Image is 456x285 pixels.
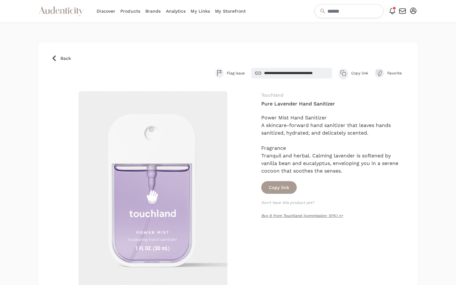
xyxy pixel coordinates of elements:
[387,71,405,76] span: Favorite
[375,68,405,78] button: Favorite
[227,71,245,76] span: Flag issue
[261,114,405,122] div: Power Mist Hand Sanitizer
[51,55,405,61] a: Back
[261,122,405,137] div: A skincare-forward hand sanitizer that leaves hands sanitized, hydrated, and delicately scented.
[261,181,297,194] button: Copy link
[351,71,368,76] span: Copy link
[261,213,343,218] a: Buy it from Touchland (commission: 10%) >>
[261,92,283,98] a: Touchland
[215,68,245,78] button: Flag issue
[261,137,405,175] div: Fragrance Tranquil and herbal. Calming lavender is softened by vanilla bean and eucalyptus, envel...
[261,100,405,108] h4: Pure Lavender Hand Sanitizer
[339,68,368,78] button: Copy link
[261,200,405,205] p: Don't have this product yet?
[60,55,71,61] span: Back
